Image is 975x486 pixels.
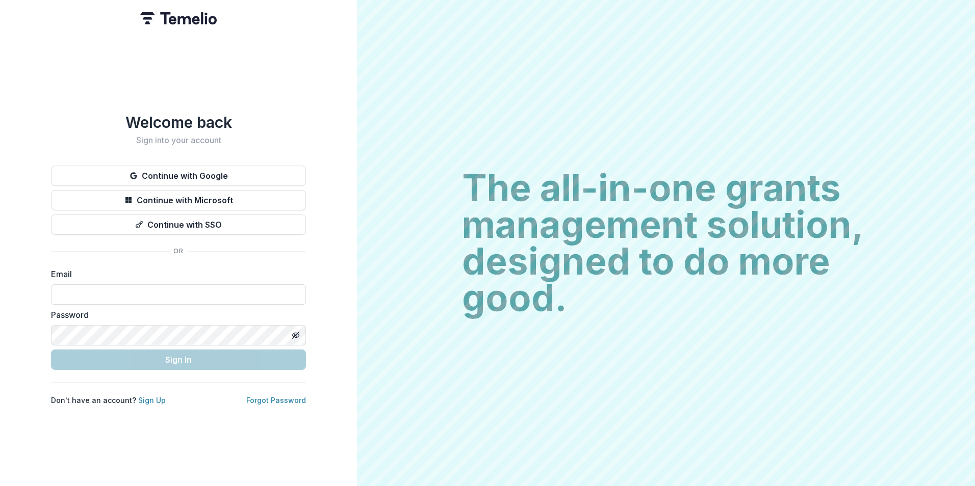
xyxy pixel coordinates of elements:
[51,268,300,280] label: Email
[51,395,166,406] p: Don't have an account?
[51,166,306,186] button: Continue with Google
[51,190,306,210] button: Continue with Microsoft
[51,309,300,321] label: Password
[138,396,166,404] a: Sign Up
[51,136,306,145] h2: Sign into your account
[51,349,306,370] button: Sign In
[51,214,306,235] button: Continue with SSO
[51,113,306,131] h1: Welcome back
[246,396,306,404] a: Forgot Password
[140,12,217,24] img: Temelio
[288,327,304,343] button: Toggle password visibility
